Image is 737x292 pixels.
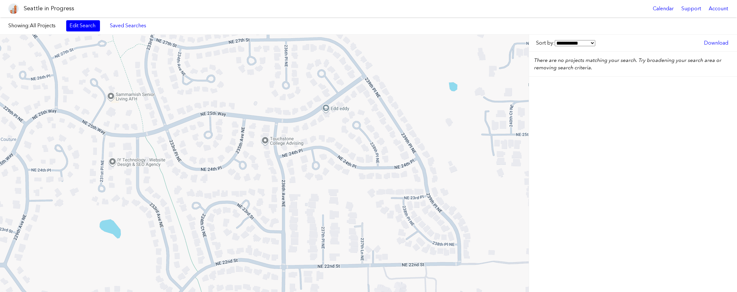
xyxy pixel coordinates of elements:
h1: Seattle in Progress [24,4,74,13]
a: Download [701,38,732,48]
a: Edit Search [66,20,100,31]
img: favicon-96x96.png [8,4,19,14]
span: All Projects [30,22,56,29]
label: Showing: [8,22,60,29]
a: Saved Searches [106,20,150,31]
label: Sort by: [536,39,595,47]
select: Sort by: [555,40,595,46]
